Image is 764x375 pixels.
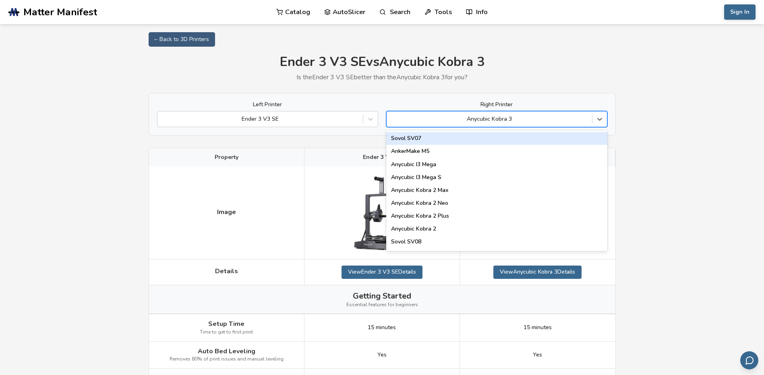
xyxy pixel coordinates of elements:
div: Anycubic Kobra 2 Neo [386,197,607,210]
h1: Ender 3 V3 SE vs Anycubic Kobra 3 [149,55,616,70]
input: Ender 3 V3 SE [161,116,163,122]
a: ViewAnycubic Kobra 3Details [493,266,582,278]
div: Anycubic I3 Mega S [386,171,607,184]
span: Yes [377,352,387,358]
div: Sovol SV08 [386,235,607,248]
span: Ender 3 V3 SE [363,154,401,161]
div: Anycubic Kobra 2 Max [386,184,607,197]
div: Creality Hi [386,248,607,261]
img: Ender 3 V3 SE [342,173,422,253]
span: Time to get to first print [200,330,253,335]
span: Details [215,268,238,275]
input: Anycubic Kobra 3Sovol SV07AnkerMake M5Anycubic I3 MegaAnycubic I3 Mega SAnycubic Kobra 2 MaxAnycu... [391,116,392,122]
span: Setup Time [208,320,244,328]
span: Property [215,154,238,161]
span: 15 minutes [524,324,552,331]
div: Anycubic Kobra 2 [386,223,607,235]
p: Is the Ender 3 V3 SE better than the Anycubic Kobra 3 for you? [149,74,616,81]
button: Send feedback via email [740,351,758,369]
div: Anycubic Kobra 2 Plus [386,210,607,223]
span: 15 minutes [368,324,396,331]
span: Getting Started [353,291,411,301]
a: ← Back to 3D Printers [149,32,215,47]
span: Auto Bed Leveling [198,348,255,355]
span: Yes [533,352,542,358]
button: Sign In [724,4,756,20]
span: Essential features for beginners [346,302,418,308]
span: Matter Manifest [23,6,97,18]
span: Image [217,208,236,216]
div: Sovol SV07 [386,132,607,145]
label: Left Printer [157,101,378,108]
span: Removes 80% of print issues and manual leveling [170,356,284,362]
div: Anycubic I3 Mega [386,158,607,171]
a: ViewEnder 3 V3 SEDetails [342,266,422,278]
div: AnkerMake M5 [386,145,607,158]
label: Right Printer [386,101,607,108]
